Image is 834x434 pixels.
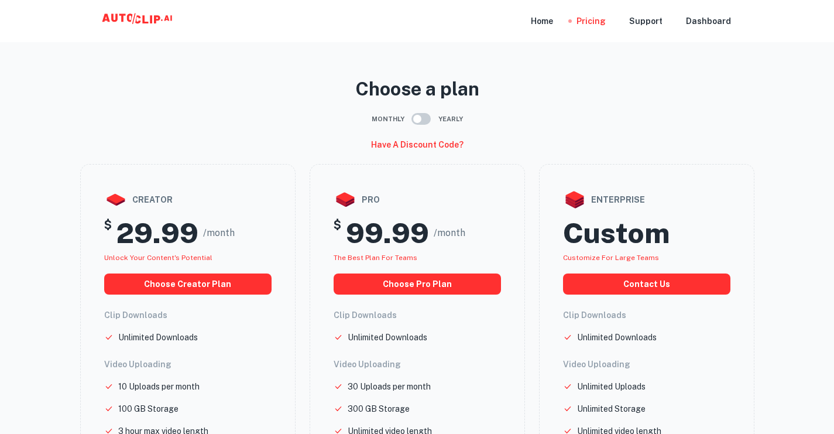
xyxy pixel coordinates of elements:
[80,75,754,103] p: Choose a plan
[563,274,730,295] button: Contact us
[118,331,198,344] p: Unlimited Downloads
[438,114,463,124] span: Yearly
[563,188,730,211] div: enterprise
[563,254,659,262] span: Customize for large teams
[348,331,427,344] p: Unlimited Downloads
[104,358,272,371] h6: Video Uploading
[118,380,200,393] p: 10 Uploads per month
[563,309,730,322] h6: Clip Downloads
[563,358,730,371] h6: Video Uploading
[104,254,212,262] span: Unlock your Content's potential
[577,402,646,415] p: Unlimited Storage
[577,380,646,393] p: Unlimited Uploads
[334,309,501,322] h6: Clip Downloads
[118,402,179,415] p: 100 GB Storage
[334,358,501,371] h6: Video Uploading
[371,138,464,151] h6: Have a discount code?
[203,226,235,240] span: /month
[366,135,468,155] button: Have a discount code?
[348,402,410,415] p: 300 GB Storage
[104,309,272,322] h6: Clip Downloads
[563,216,670,250] h2: Custom
[372,114,404,124] span: Monthly
[334,188,501,211] div: pro
[104,188,272,211] div: creator
[348,380,431,393] p: 30 Uploads per month
[434,226,465,240] span: /month
[104,274,272,295] button: choose creator plan
[334,254,417,262] span: The best plan for teams
[334,274,501,295] button: choose pro plan
[577,331,657,344] p: Unlimited Downloads
[104,216,112,250] h5: $
[116,216,198,250] h2: 29.99
[346,216,429,250] h2: 99.99
[334,216,341,250] h5: $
